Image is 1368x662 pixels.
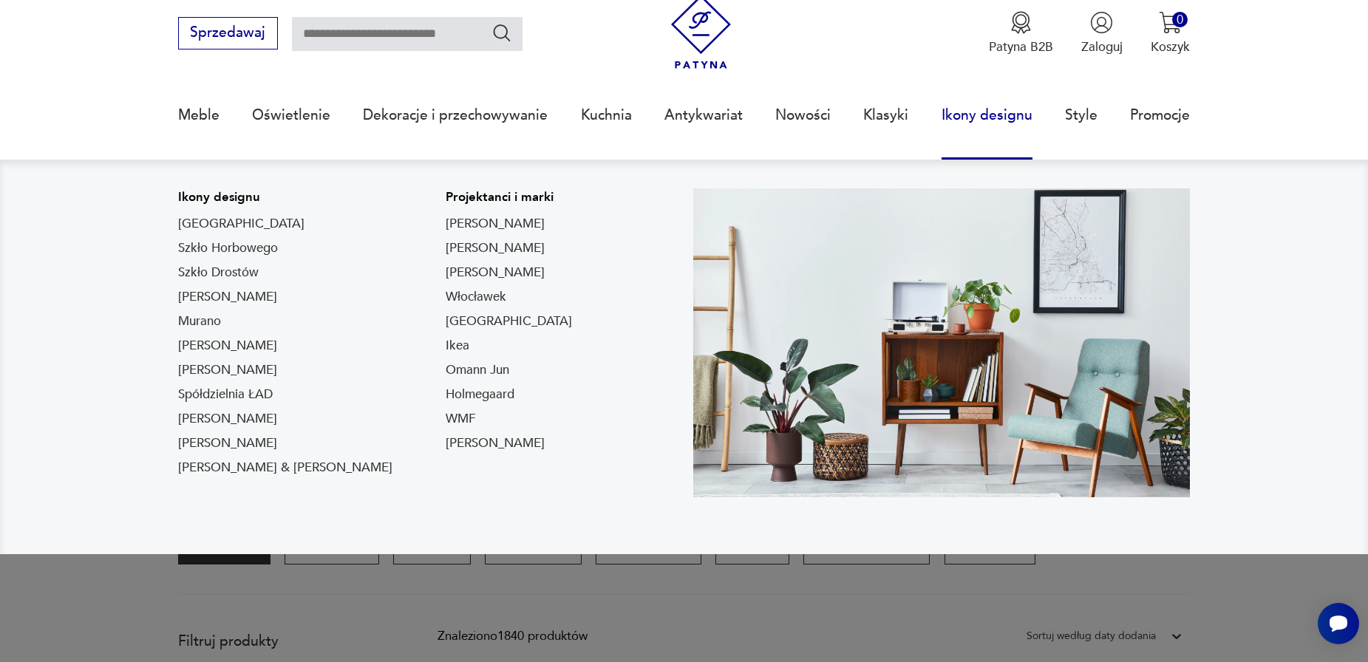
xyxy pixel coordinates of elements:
a: Ikona medaluPatyna B2B [989,11,1053,55]
a: Włocławek [446,288,506,306]
a: WMF [446,410,476,428]
iframe: Smartsupp widget button [1318,603,1359,644]
a: [PERSON_NAME] [446,239,545,257]
p: Ikony designu [178,188,392,206]
button: Zaloguj [1081,11,1123,55]
button: Patyna B2B [989,11,1053,55]
a: Szkło Drostów [178,264,259,281]
a: Murano [178,313,221,330]
p: Koszyk [1151,38,1190,55]
button: Szukaj [491,22,513,44]
a: [PERSON_NAME] [446,215,545,233]
a: [PERSON_NAME] [178,337,277,355]
a: [GEOGRAPHIC_DATA] [178,215,304,233]
a: Spółdzielnia ŁAD [178,386,273,403]
a: Nowości [775,81,831,149]
a: [PERSON_NAME] [446,434,545,452]
a: Style [1065,81,1098,149]
a: Omann Jun [446,361,509,379]
img: Ikona medalu [1010,11,1032,34]
a: Promocje [1130,81,1190,149]
button: 0Koszyk [1151,11,1190,55]
img: Ikonka użytkownika [1090,11,1113,34]
a: Ikony designu [942,81,1032,149]
a: [PERSON_NAME] [178,361,277,379]
a: [PERSON_NAME] [446,264,545,281]
a: [GEOGRAPHIC_DATA] [446,313,572,330]
button: Sprzedawaj [178,17,278,50]
a: Sprzedawaj [178,28,278,40]
a: [PERSON_NAME] [178,288,277,306]
a: Meble [178,81,220,149]
img: Meble [693,188,1191,498]
a: [PERSON_NAME] [178,410,277,428]
img: Ikona koszyka [1159,11,1182,34]
a: Kuchnia [581,81,632,149]
a: Holmegaard [446,386,514,403]
div: 0 [1172,12,1188,27]
p: Zaloguj [1081,38,1123,55]
a: Oświetlenie [252,81,330,149]
p: Projektanci i marki [446,188,572,206]
a: Dekoracje i przechowywanie [363,81,548,149]
a: Szkło Horbowego [178,239,278,257]
a: Klasyki [863,81,908,149]
a: Antykwariat [664,81,743,149]
a: [PERSON_NAME] [178,434,277,452]
p: Patyna B2B [989,38,1053,55]
a: [PERSON_NAME] & [PERSON_NAME] [178,459,392,477]
a: Ikea [446,337,469,355]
